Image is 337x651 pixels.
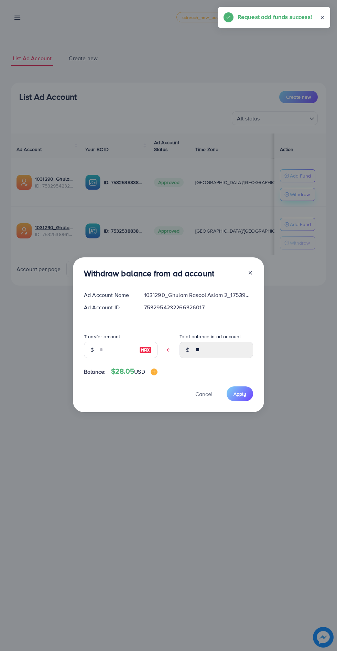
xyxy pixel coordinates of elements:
[134,368,145,375] span: USD
[233,391,246,397] span: Apply
[139,303,259,311] div: 7532954232266326017
[84,368,106,376] span: Balance:
[238,12,312,21] h5: Request add funds success!
[139,291,259,299] div: 1031290_Ghulam Rasool Aslam 2_1753902599199
[139,346,152,354] img: image
[78,303,139,311] div: Ad Account ID
[78,291,139,299] div: Ad Account Name
[151,369,157,375] img: image
[187,386,221,401] button: Cancel
[111,367,157,376] h4: $28.05
[84,333,120,340] label: Transfer amount
[227,386,253,401] button: Apply
[180,333,241,340] label: Total balance in ad account
[195,390,213,398] span: Cancel
[84,268,214,278] h3: Withdraw balance from ad account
